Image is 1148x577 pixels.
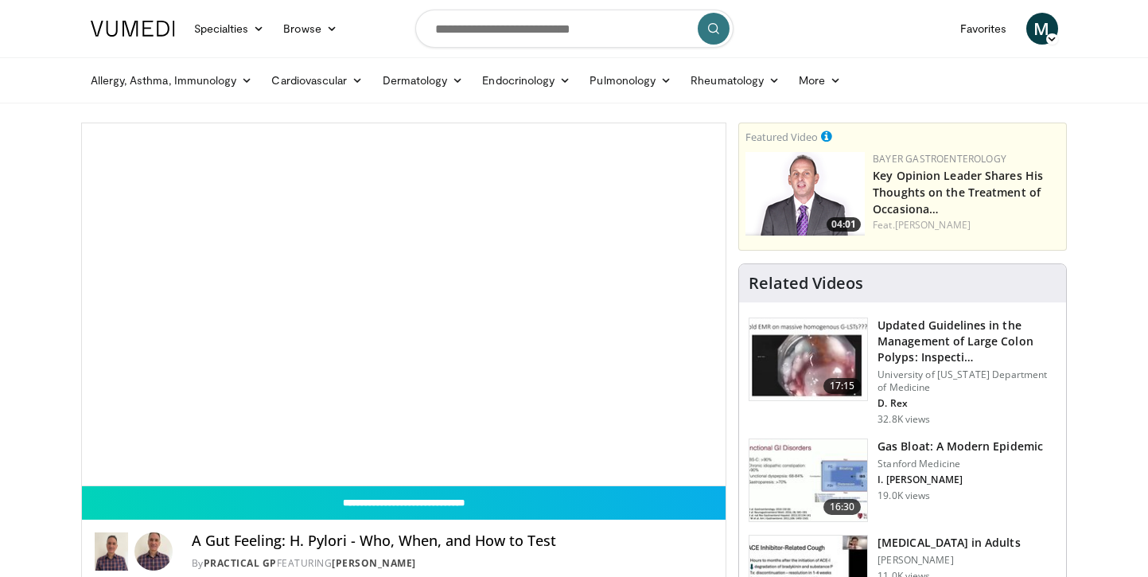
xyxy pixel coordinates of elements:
a: Rheumatology [681,64,789,96]
img: 9828b8df-38ad-4333-b93d-bb657251ca89.png.150x105_q85_crop-smart_upscale.png [745,152,865,236]
h4: Related Videos [749,274,863,293]
p: Stanford Medicine [878,458,1043,470]
img: 480ec31d-e3c1-475b-8289-0a0659db689a.150x105_q85_crop-smart_upscale.jpg [749,439,867,522]
img: Avatar [134,532,173,571]
small: Featured Video [745,130,818,144]
a: Endocrinology [473,64,580,96]
h3: Gas Bloat: A Modern Epidemic [878,439,1043,454]
a: [PERSON_NAME] [895,218,971,232]
a: Practical GP [204,556,277,570]
a: 17:15 Updated Guidelines in the Management of Large Colon Polyps: Inspecti… University of [US_STA... [749,318,1057,426]
span: 16:30 [823,499,862,515]
a: Browse [274,13,347,45]
p: [PERSON_NAME] [878,554,1020,567]
div: By FEATURING [192,556,713,571]
a: M [1026,13,1058,45]
h3: [MEDICAL_DATA] in Adults [878,535,1020,551]
p: University of [US_STATE] Department of Medicine [878,368,1057,394]
h3: Updated Guidelines in the Management of Large Colon Polyps: Inspecti… [878,318,1057,365]
input: Search topics, interventions [415,10,734,48]
a: Bayer Gastroenterology [873,152,1006,166]
span: 17:15 [823,378,862,394]
h4: A Gut Feeling: H. Pylori - Who, When, and How to Test [192,532,713,550]
a: 16:30 Gas Bloat: A Modern Epidemic Stanford Medicine I. [PERSON_NAME] 19.0K views [749,439,1057,523]
a: Allergy, Asthma, Immunology [81,64,263,96]
p: 32.8K views [878,413,930,426]
img: VuMedi Logo [91,21,175,37]
a: Cardiovascular [262,64,372,96]
a: Specialties [185,13,274,45]
a: Favorites [951,13,1017,45]
a: Dermatology [373,64,473,96]
a: More [789,64,850,96]
div: Feat. [873,218,1060,232]
a: Pulmonology [580,64,681,96]
span: 04:01 [827,217,861,232]
a: [PERSON_NAME] [332,556,416,570]
p: D. Rex [878,397,1057,410]
a: Key Opinion Leader Shares His Thoughts on the Treatment of Occasiona… [873,168,1043,216]
a: 04:01 [745,152,865,236]
p: 19.0K views [878,489,930,502]
p: I. [PERSON_NAME] [878,474,1043,486]
img: dfcfcb0d-b871-4e1a-9f0c-9f64970f7dd8.150x105_q85_crop-smart_upscale.jpg [749,318,867,401]
video-js: Video Player [82,123,726,486]
img: Practical GP [95,532,128,571]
